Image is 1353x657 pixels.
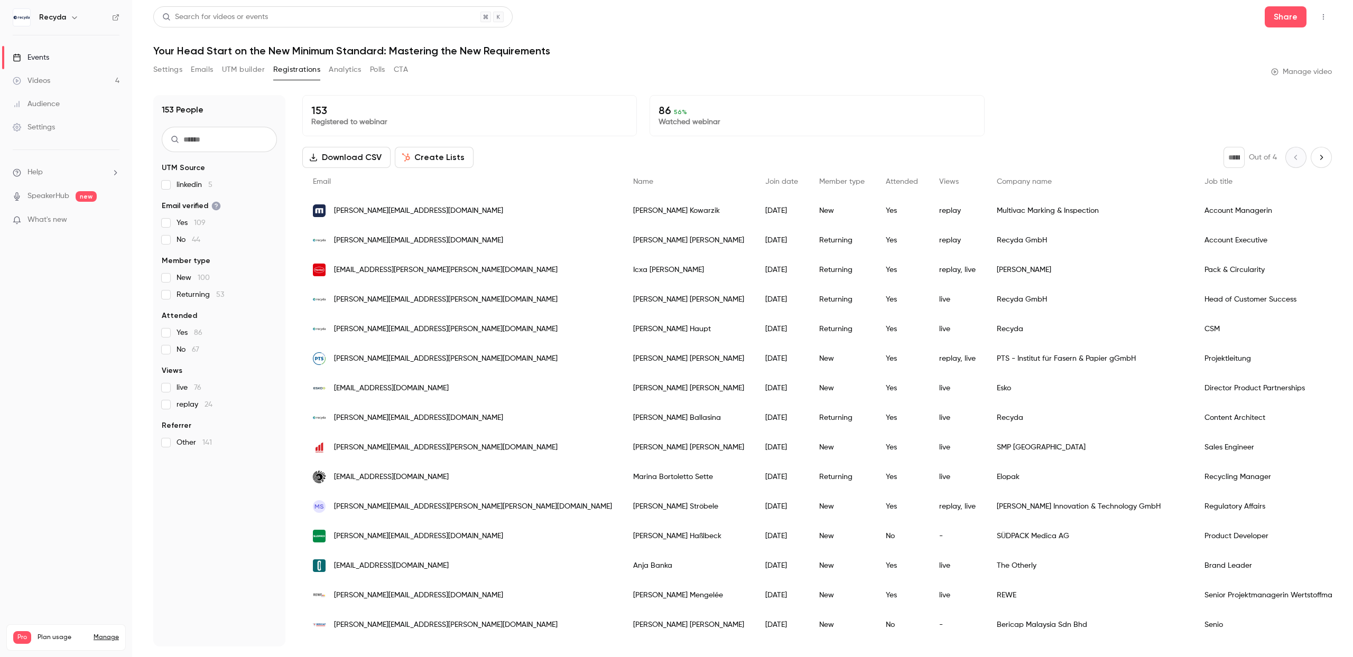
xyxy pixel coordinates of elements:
[177,218,206,228] span: Yes
[334,324,558,335] span: [PERSON_NAME][EMAIL_ADDRESS][PERSON_NAME][DOMAIN_NAME]
[334,590,503,601] span: [PERSON_NAME][EMAIL_ADDRESS][DOMAIN_NAME]
[875,610,929,640] div: No
[997,178,1052,185] span: Company name
[313,530,326,542] img: suedpack-medica.com
[623,314,755,344] div: [PERSON_NAME] Haupt
[875,580,929,610] div: Yes
[107,215,119,225] iframe: Noticeable Trigger
[334,235,503,246] span: [PERSON_NAME][EMAIL_ADDRESS][DOMAIN_NAME]
[623,610,755,640] div: [PERSON_NAME] [PERSON_NAME]
[313,323,326,335] img: recyda.com
[755,196,809,226] div: [DATE]
[177,399,212,410] span: replay
[929,285,986,314] div: live
[623,462,755,492] div: Marina Bortoletto Sette
[13,122,55,133] div: Settings
[194,329,202,336] span: 86
[929,433,986,462] div: live
[809,344,875,373] div: New
[313,204,326,217] img: multivac.de
[334,472,449,483] span: [EMAIL_ADDRESS][DOMAIN_NAME]
[623,580,755,610] div: [PERSON_NAME] Mengelée
[313,618,326,631] img: bericap.com
[875,433,929,462] div: Yes
[765,178,798,185] span: Join date
[13,99,60,109] div: Audience
[755,521,809,551] div: [DATE]
[929,314,986,344] div: live
[929,196,986,226] div: replay
[1311,147,1332,168] button: Next page
[162,12,268,23] div: Search for videos or events
[623,521,755,551] div: [PERSON_NAME] Haßlbeck
[929,226,986,255] div: replay
[313,411,326,424] img: recyda.com
[329,61,362,78] button: Analytics
[809,492,875,521] div: New
[875,521,929,551] div: No
[194,384,201,391] span: 76
[986,344,1194,373] div: PTS - Institut für Fasern & Papier gGmbH
[875,373,929,403] div: Yes
[986,196,1194,226] div: Multivac Marking & Inspection
[222,61,265,78] button: UTM builder
[334,560,449,571] span: [EMAIL_ADDRESS][DOMAIN_NAME]
[177,289,224,300] span: Returning
[27,214,67,226] span: What's new
[177,180,212,190] span: linkedin
[334,353,558,364] span: [PERSON_NAME][EMAIL_ADDRESS][PERSON_NAME][DOMAIN_NAME]
[191,61,213,78] button: Emails
[313,293,326,306] img: recyda.com
[13,631,31,644] span: Pro
[177,234,200,245] span: No
[202,439,212,446] span: 141
[875,462,929,492] div: Yes
[809,610,875,640] div: New
[929,610,986,640] div: -
[986,521,1194,551] div: SÜDPACK Medica AG
[875,196,929,226] div: Yes
[1265,6,1306,27] button: Share
[162,256,210,266] span: Member type
[875,344,929,373] div: Yes
[875,492,929,521] div: Yes
[623,196,755,226] div: [PERSON_NAME] Kowarzik
[875,403,929,433] div: Yes
[755,373,809,403] div: [DATE]
[929,462,986,492] div: live
[334,205,503,217] span: [PERSON_NAME][EMAIL_ADDRESS][DOMAIN_NAME]
[986,314,1194,344] div: Recyda
[13,52,49,63] div: Events
[875,255,929,285] div: Yes
[334,620,558,631] span: [PERSON_NAME][EMAIL_ADDRESS][PERSON_NAME][DOMAIN_NAME]
[334,294,558,305] span: [PERSON_NAME][EMAIL_ADDRESS][PERSON_NAME][DOMAIN_NAME]
[177,273,210,283] span: New
[177,382,201,393] span: live
[755,433,809,462] div: [DATE]
[929,344,986,373] div: replay, live
[809,226,875,255] div: Returning
[177,344,199,355] span: No
[623,403,755,433] div: [PERSON_NAME] Ballasina
[755,492,809,521] div: [DATE]
[311,104,628,117] p: 153
[192,346,199,353] span: 67
[623,433,755,462] div: [PERSON_NAME] [PERSON_NAME]
[755,344,809,373] div: [DATE]
[313,352,326,365] img: ptspaper.de
[623,373,755,403] div: [PERSON_NAME] [PERSON_NAME]
[674,108,687,116] span: 56 %
[394,61,408,78] button: CTA
[659,104,975,117] p: 86
[198,274,210,281] span: 100
[755,551,809,580] div: [DATE]
[216,291,224,298] span: 53
[370,61,385,78] button: Polls
[313,471,326,483] img: elopak.com
[1204,178,1232,185] span: Job title
[334,531,503,542] span: [PERSON_NAME][EMAIL_ADDRESS][DOMAIN_NAME]
[819,178,865,185] span: Member type
[986,226,1194,255] div: Recyda GmbH
[633,178,653,185] span: Name
[334,442,558,453] span: [PERSON_NAME][EMAIL_ADDRESS][PERSON_NAME][DOMAIN_NAME]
